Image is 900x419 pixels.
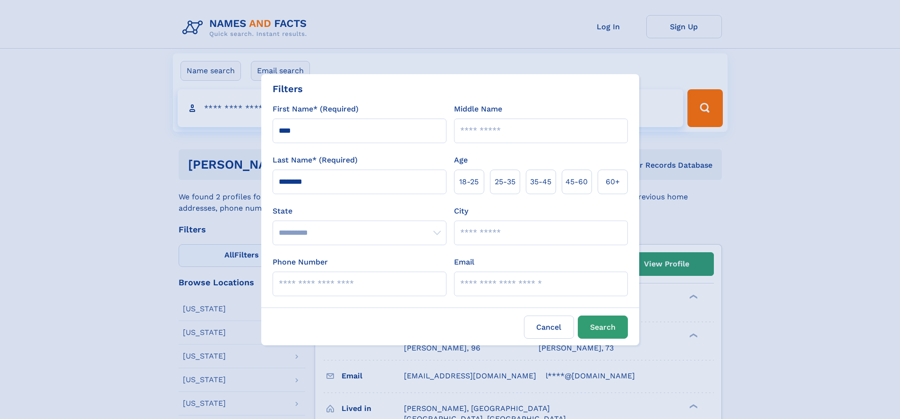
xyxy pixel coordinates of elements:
[273,82,303,96] div: Filters
[454,103,502,115] label: Middle Name
[273,154,358,166] label: Last Name* (Required)
[530,176,551,188] span: 35‑45
[606,176,620,188] span: 60+
[273,103,359,115] label: First Name* (Required)
[459,176,479,188] span: 18‑25
[454,205,468,217] label: City
[495,176,515,188] span: 25‑35
[578,316,628,339] button: Search
[454,257,474,268] label: Email
[566,176,588,188] span: 45‑60
[273,257,328,268] label: Phone Number
[524,316,574,339] label: Cancel
[273,205,446,217] label: State
[454,154,468,166] label: Age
